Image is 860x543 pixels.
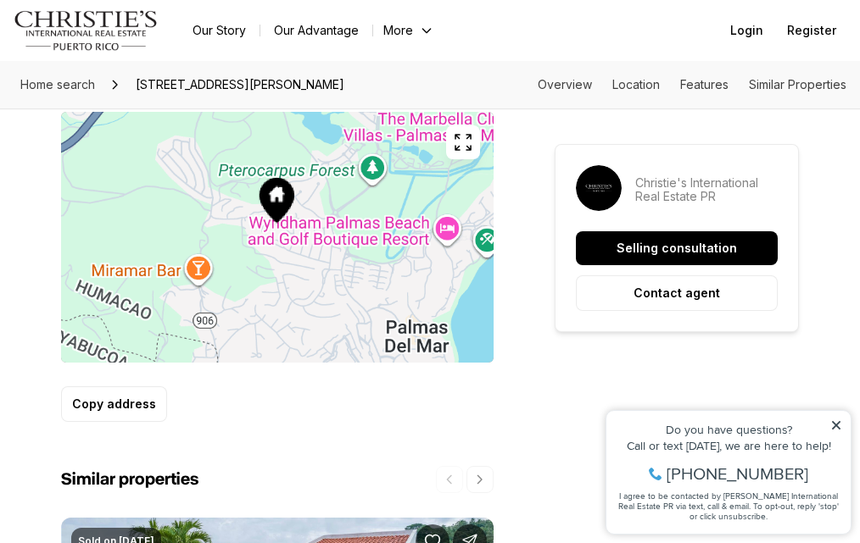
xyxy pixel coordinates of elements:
[260,19,372,42] a: Our Advantage
[680,77,729,91] a: Skip to: Features
[635,176,778,203] p: Christie's International Real Estate PR
[612,77,660,91] a: Skip to: Location
[72,397,156,411] p: Copy address
[466,466,494,493] button: Next properties
[730,24,763,37] span: Login
[787,24,836,37] span: Register
[634,286,720,300] p: Contact agent
[129,71,351,98] span: [STREET_ADDRESS][PERSON_NAME]
[18,54,245,66] div: Call or text [DATE], we are here to help!
[373,19,444,42] button: More
[436,466,463,493] button: Previous properties
[18,38,245,50] div: Do you have questions?
[61,386,167,422] button: Copy address
[538,78,846,91] nav: Page section menu
[70,80,211,97] span: [PHONE_NUMBER]
[576,231,778,265] button: Selling consultation
[576,275,778,311] button: Contact agent
[720,14,773,47] button: Login
[749,77,846,91] a: Skip to: Similar Properties
[617,241,737,255] p: Selling consultation
[21,104,242,136] span: I agree to be contacted by [PERSON_NAME] International Real Estate PR via text, call & email. To ...
[538,77,592,91] a: Skip to: Overview
[61,469,198,490] h2: Similar properties
[61,112,494,363] img: Map of 25 CALLE VALTIERRA, HUMACAO PR, 00791
[179,19,260,42] a: Our Story
[14,10,159,51] img: logo
[14,71,102,98] a: Home search
[20,77,95,91] span: Home search
[777,14,846,47] button: Register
